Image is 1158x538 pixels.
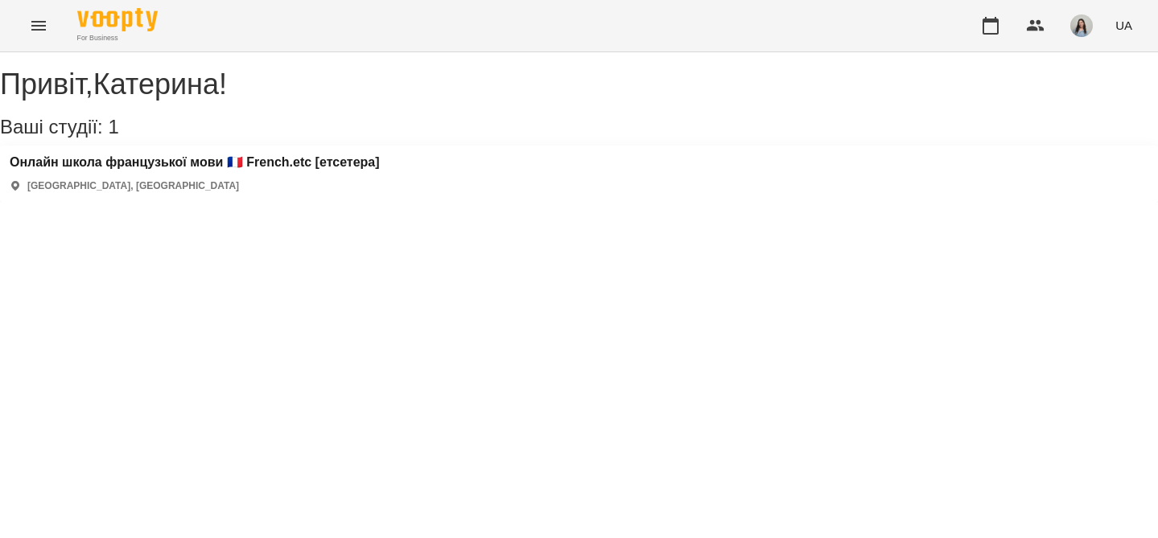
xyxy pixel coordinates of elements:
[10,155,380,170] a: Онлайн школа французької мови 🇫🇷 French.etc [етсетера]
[77,33,158,43] span: For Business
[19,6,58,45] button: Menu
[1115,17,1132,34] span: UA
[77,8,158,31] img: Voopty Logo
[1070,14,1093,37] img: 00729b20cbacae7f74f09ddf478bc520.jpg
[1109,10,1139,40] button: UA
[108,116,118,138] span: 1
[27,179,239,193] p: [GEOGRAPHIC_DATA], [GEOGRAPHIC_DATA]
